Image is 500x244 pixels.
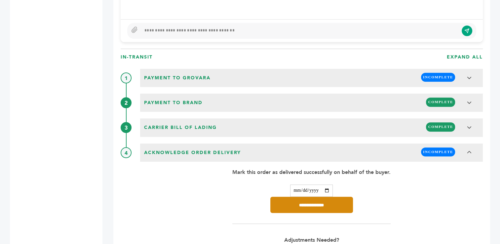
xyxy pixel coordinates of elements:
[421,147,455,156] span: INCOMPLETE
[426,122,455,131] span: COMPLETE
[232,236,391,244] p: Adjustments Needed?
[142,98,205,108] span: Payment to brand
[121,54,153,61] h3: In-Transit
[447,54,483,61] h3: EXPAND ALL
[142,73,212,83] span: Payment to Grovara
[142,122,219,133] span: Carrier Bill of Lading
[232,168,391,176] p: Mark this order as delivered successfully on behalf of the buyer.
[421,73,455,82] span: INCOMPLETE
[426,98,455,106] span: COMPLETE
[142,147,243,158] span: Acknowledge Order Delivery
